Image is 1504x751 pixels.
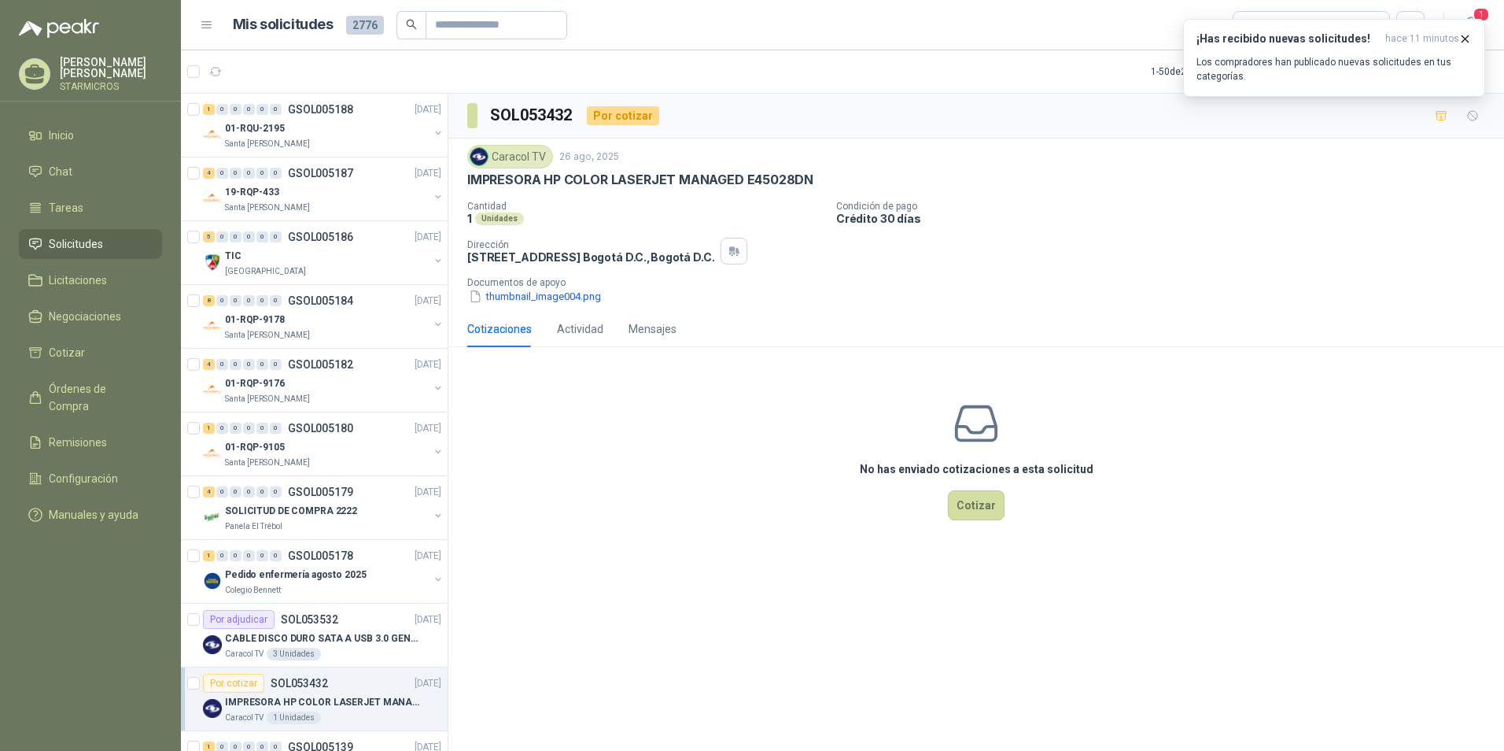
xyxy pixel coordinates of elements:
p: [DATE] [415,421,441,436]
div: 0 [256,295,268,306]
a: Licitaciones [19,265,162,295]
button: ¡Has recibido nuevas solicitudes!hace 11 minutos Los compradores han publicado nuevas solicitudes... [1183,19,1485,97]
a: 8 0 0 0 0 0 GSOL005184[DATE] Company Logo01-RQP-9178Santa [PERSON_NAME] [203,291,444,342]
a: Solicitudes [19,229,162,259]
img: Company Logo [203,125,222,144]
div: Por adjudicar [203,610,275,629]
img: Company Logo [470,148,488,165]
a: Tareas [19,193,162,223]
img: Company Logo [203,444,222,463]
div: 0 [216,486,228,498]
p: Crédito 30 días [836,212,1498,225]
div: 4 [203,168,215,179]
div: 0 [256,104,268,115]
div: 0 [230,231,241,242]
div: 0 [216,550,228,561]
a: 5 0 0 0 0 0 GSOL005186[DATE] Company LogoTIC[GEOGRAPHIC_DATA] [203,228,444,278]
div: 0 [230,423,241,434]
div: 0 [216,359,228,370]
p: Cantidad [467,201,824,212]
a: 1 0 0 0 0 0 GSOL005188[DATE] Company Logo01-RQU-2195Santa [PERSON_NAME] [203,100,444,150]
a: Negociaciones [19,302,162,331]
img: Company Logo [203,635,222,654]
p: [DATE] [415,676,441,691]
p: Dirección [467,239,714,250]
a: Cotizar [19,338,162,368]
span: Licitaciones [49,272,107,289]
p: Pedido enfermería agosto 2025 [225,568,367,583]
div: 0 [270,486,282,498]
div: 4 [203,486,215,498]
p: Santa [PERSON_NAME] [225,202,310,214]
p: Santa [PERSON_NAME] [225,457,310,469]
div: 0 [230,486,241,498]
div: 0 [216,104,228,115]
p: Caracol TV [225,648,264,660]
span: hace 11 minutos [1385,32,1459,46]
span: 2776 [346,16,384,35]
div: 0 [243,231,255,242]
button: thumbnail_image004.png [467,288,603,305]
div: 0 [256,168,268,179]
p: [DATE] [415,230,441,245]
div: 3 Unidades [267,648,321,660]
div: 0 [270,168,282,179]
div: 0 [216,168,228,179]
p: [GEOGRAPHIC_DATA] [225,265,306,278]
div: 0 [230,295,241,306]
div: 0 [270,550,282,561]
div: 0 [270,231,282,242]
p: [STREET_ADDRESS] Bogotá D.C. , Bogotá D.C. [467,250,714,264]
span: Manuales y ayuda [49,506,138,523]
div: 0 [243,104,255,115]
div: 0 [243,486,255,498]
div: Todas [1243,17,1276,34]
p: [DATE] [415,357,441,372]
img: Company Logo [203,380,222,399]
div: 1 [203,550,215,561]
p: SOL053432 [271,678,328,689]
p: [DATE] [415,166,441,181]
div: Cotizaciones [467,320,532,338]
p: [PERSON_NAME] [PERSON_NAME] [60,57,162,79]
p: SOL053532 [281,614,338,625]
a: Órdenes de Compra [19,374,162,421]
div: Actividad [557,320,603,338]
p: GSOL005179 [288,486,353,498]
div: 0 [256,231,268,242]
div: 0 [230,168,241,179]
div: 0 [243,295,255,306]
a: 1 0 0 0 0 0 GSOL005178[DATE] Company LogoPedido enfermería agosto 2025Colegio Bennett [203,546,444,597]
span: Chat [49,163,72,180]
span: Solicitudes [49,235,103,253]
img: Company Logo [203,572,222,590]
div: 5 [203,231,215,242]
p: GSOL005188 [288,104,353,115]
p: IMPRESORA HP COLOR LASERJET MANAGED E45028DN [225,695,421,710]
p: [DATE] [415,549,441,564]
div: 8 [203,295,215,306]
div: 0 [256,423,268,434]
p: Los compradores han publicado nuevas solicitudes en tus categorías. [1196,55,1472,83]
span: Inicio [49,127,74,144]
div: 0 [243,423,255,434]
img: Company Logo [203,508,222,527]
p: [DATE] [415,294,441,309]
p: GSOL005178 [288,550,353,561]
p: GSOL005184 [288,295,353,306]
p: 19-RQP-433 [225,185,279,200]
div: 0 [230,104,241,115]
a: Chat [19,157,162,187]
span: Tareas [49,199,83,216]
img: Logo peakr [19,19,99,38]
p: STARMICROS [60,82,162,91]
a: Configuración [19,464,162,494]
p: IMPRESORA HP COLOR LASERJET MANAGED E45028DN [467,172,813,188]
h3: SOL053432 [490,103,574,128]
p: GSOL005180 [288,423,353,434]
p: 01-RQP-9176 [225,376,285,391]
div: 0 [256,359,268,370]
div: 1 [203,423,215,434]
img: Company Logo [203,189,222,208]
p: 01-RQP-9178 [225,313,285,327]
